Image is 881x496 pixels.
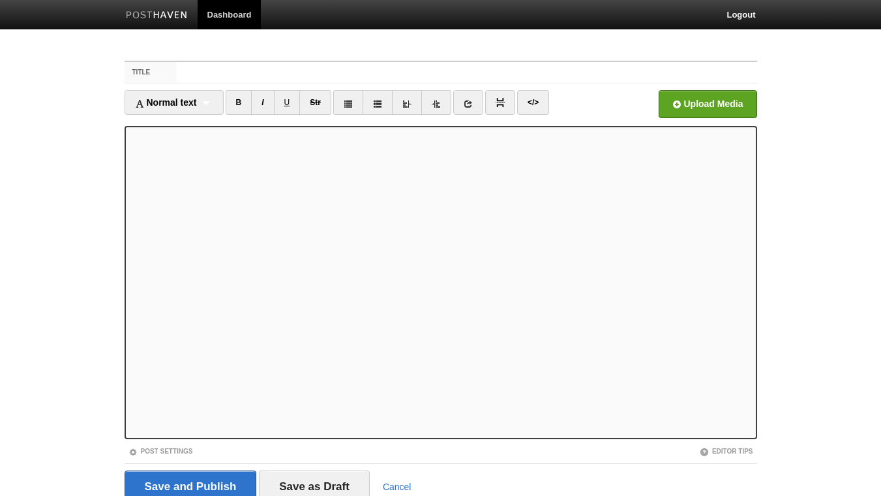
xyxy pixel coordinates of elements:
a: Cancel [383,482,411,492]
a: Editor Tips [700,448,753,455]
a: </> [517,90,549,115]
img: pagebreak-icon.png [496,98,505,107]
del: Str [310,98,321,107]
a: I [251,90,274,115]
img: Posthaven-bar [126,11,188,21]
a: B [226,90,252,115]
label: Title [125,62,177,83]
a: Str [299,90,331,115]
a: Post Settings [128,448,193,455]
span: Normal text [135,97,197,108]
a: U [274,90,301,115]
